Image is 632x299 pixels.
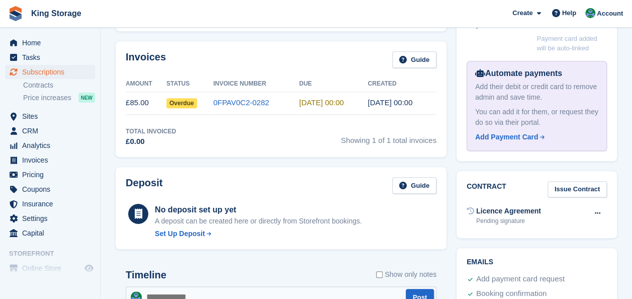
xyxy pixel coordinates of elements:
p: Payment card added will be auto-linked [537,34,607,53]
div: You can add it for them, or request they do so via their portal. [475,107,598,128]
div: Licence Agreement [476,206,541,216]
span: Sites [22,109,82,123]
span: Create [512,8,532,18]
a: menu [5,182,95,196]
a: Set Up Deposit [155,229,362,239]
a: Price increases NEW [23,92,95,103]
a: Contracts [23,81,95,90]
div: Add payment card request [476,273,565,285]
div: No deposit set up yet [155,204,362,216]
div: Automate payments [475,67,598,80]
time: 2025-10-04 23:00:00 UTC [299,98,344,107]
input: Show only notes [376,269,383,280]
span: Capital [22,226,82,240]
a: menu [5,226,95,240]
a: Add Payment Card [475,132,594,142]
h2: Contract [467,181,506,198]
a: menu [5,197,95,211]
div: Total Invoiced [126,127,176,136]
a: menu [5,138,95,153]
span: Account [597,9,623,19]
a: 0FPAV0C2-0282 [213,98,269,107]
th: Status [166,76,213,92]
h2: Timeline [126,269,166,281]
span: Tasks [22,50,82,64]
a: menu [5,50,95,64]
span: Insurance [22,197,82,211]
label: Show only notes [376,269,436,280]
span: Overdue [166,98,197,108]
div: £0.00 [126,136,176,147]
img: John King [585,8,595,18]
p: A deposit can be created here or directly from Storefront bookings. [155,216,362,227]
span: CRM [22,124,82,138]
img: stora-icon-8386f47178a22dfd0bd8f6a31ec36ba5ce8667c1dd55bd0f319d3a0aa187defe.svg [8,6,23,21]
div: Pending signature [476,216,541,226]
a: menu [5,211,95,226]
span: Help [562,8,576,18]
a: menu [5,153,95,167]
a: menu [5,65,95,79]
a: King Storage [27,5,85,22]
a: menu [5,109,95,123]
span: Pricing [22,168,82,182]
span: Coupons [22,182,82,196]
th: Amount [126,76,166,92]
span: Showing 1 of 1 total invoices [341,127,436,147]
div: Add Payment Card [475,132,538,142]
span: Analytics [22,138,82,153]
h2: Emails [467,258,607,266]
div: Add their debit or credit card to remove admin and save time. [475,82,598,103]
a: Guide [392,51,436,68]
span: Subscriptions [22,65,82,79]
a: menu [5,36,95,50]
a: Issue Contract [548,181,607,198]
th: Invoice Number [213,76,299,92]
td: £85.00 [126,92,166,114]
div: Set Up Deposit [155,229,205,239]
h2: Deposit [126,177,162,194]
span: Invoices [22,153,82,167]
span: Price increases [23,93,71,103]
h2: Invoices [126,51,166,68]
span: Home [22,36,82,50]
a: Preview store [83,262,95,274]
a: menu [5,124,95,138]
div: NEW [78,93,95,103]
span: Storefront [9,249,100,259]
span: Online Store [22,261,82,275]
time: 2025-10-03 23:00:22 UTC [368,98,412,107]
a: Guide [392,177,436,194]
a: menu [5,261,95,275]
span: Settings [22,211,82,226]
a: menu [5,168,95,182]
th: Created [368,76,436,92]
th: Due [299,76,368,92]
